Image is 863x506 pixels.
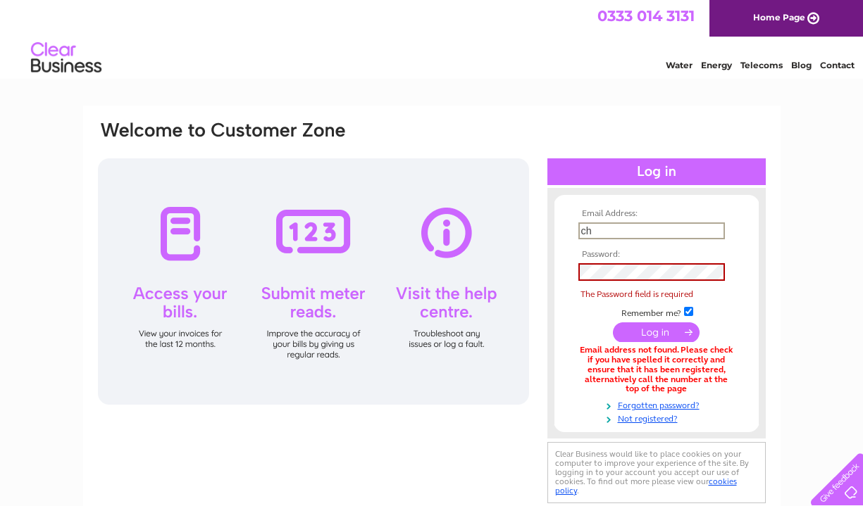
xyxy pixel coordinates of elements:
[575,305,738,319] td: Remember me?
[30,37,102,80] img: logo.png
[575,250,738,260] th: Password:
[791,60,812,70] a: Blog
[597,7,695,25] a: 0333 014 3131
[701,60,732,70] a: Energy
[578,398,738,411] a: Forgotten password?
[99,8,765,68] div: Clear Business is a trading name of Verastar Limited (registered in [GEOGRAPHIC_DATA] No. 3667643...
[820,60,855,70] a: Contact
[547,442,766,503] div: Clear Business would like to place cookies on your computer to improve your experience of the sit...
[575,209,738,219] th: Email Address:
[578,411,738,424] a: Not registered?
[580,289,693,299] span: The Password field is required
[740,60,783,70] a: Telecoms
[613,322,700,342] input: Submit
[578,346,735,394] div: Email address not found. Please check if you have spelled it correctly and ensure that it has bee...
[666,60,693,70] a: Water
[555,476,737,495] a: cookies policy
